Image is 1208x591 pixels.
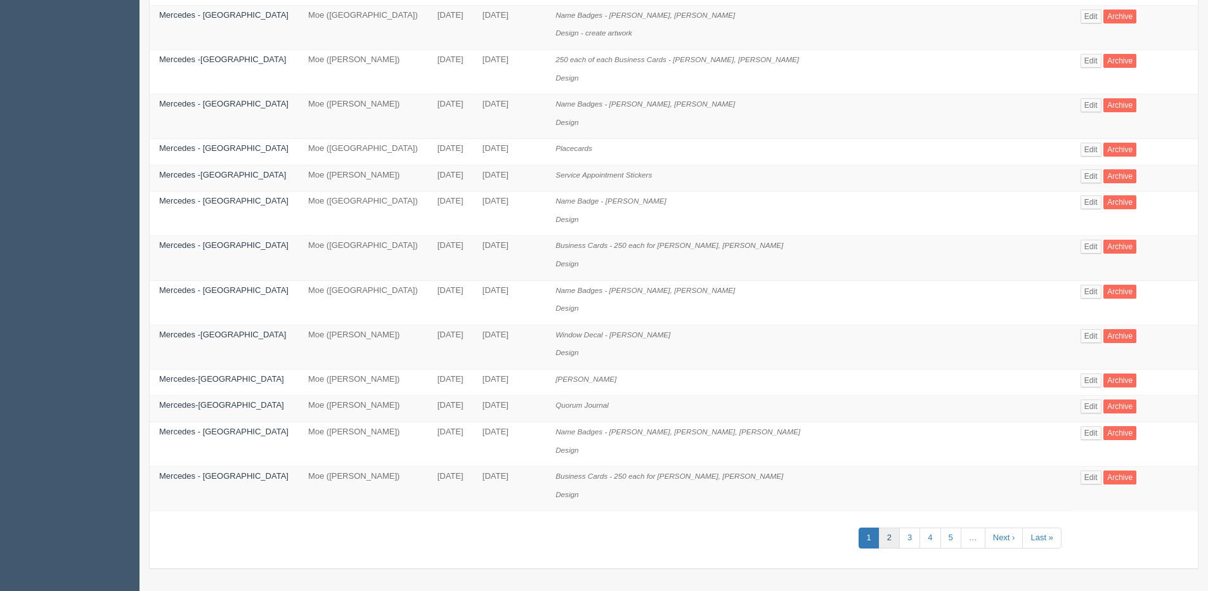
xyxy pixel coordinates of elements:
td: [DATE] [473,94,546,139]
a: Edit [1081,169,1101,183]
i: 250 each of each Business Cards - [PERSON_NAME], [PERSON_NAME] [555,55,799,63]
td: Moe ([PERSON_NAME]) [299,94,428,139]
td: [DATE] [473,236,546,280]
a: Mercedes - [GEOGRAPHIC_DATA] [159,471,289,481]
i: Name Badge - [PERSON_NAME] [555,197,666,205]
i: Name Badges - [PERSON_NAME], [PERSON_NAME] [555,286,735,294]
a: 4 [919,528,940,549]
td: [DATE] [428,49,473,94]
td: Moe ([GEOGRAPHIC_DATA]) [299,139,428,166]
td: Moe ([GEOGRAPHIC_DATA]) [299,192,428,236]
td: [DATE] [428,192,473,236]
td: [DATE] [473,49,546,94]
a: Edit [1081,240,1101,254]
i: Name Badges - [PERSON_NAME], [PERSON_NAME] [555,11,735,19]
a: Mercedes -[GEOGRAPHIC_DATA] [159,55,286,64]
a: Next › [985,528,1023,549]
a: Mercedes-[GEOGRAPHIC_DATA] [159,400,284,410]
a: Archive [1103,169,1136,183]
a: Archive [1103,285,1136,299]
td: [DATE] [428,94,473,139]
a: Edit [1081,426,1101,440]
a: Archive [1103,471,1136,484]
td: Moe ([GEOGRAPHIC_DATA]) [299,5,428,49]
td: [DATE] [473,396,546,422]
a: Archive [1103,373,1136,387]
i: Design [555,118,578,126]
a: Mercedes - [GEOGRAPHIC_DATA] [159,99,289,108]
td: Moe ([GEOGRAPHIC_DATA]) [299,236,428,280]
i: Design [555,74,578,82]
td: Moe ([PERSON_NAME]) [299,422,428,466]
td: [DATE] [473,467,546,511]
i: Window Decal - [PERSON_NAME] [555,330,670,339]
td: [DATE] [473,139,546,166]
i: Design [555,348,578,356]
a: Edit [1081,285,1101,299]
a: Archive [1103,426,1136,440]
td: [DATE] [473,5,546,49]
td: [DATE] [428,467,473,511]
a: Last » [1022,528,1061,549]
td: [DATE] [428,422,473,466]
a: Mercedes - [GEOGRAPHIC_DATA] [159,240,289,250]
a: Archive [1103,399,1136,413]
a: 2 [879,528,900,549]
td: [DATE] [428,139,473,166]
i: Service Appointment Stickers [555,171,652,179]
a: Edit [1081,329,1101,343]
a: Archive [1103,195,1136,209]
a: Edit [1081,98,1101,112]
a: Mercedes - [GEOGRAPHIC_DATA] [159,427,289,436]
td: [DATE] [428,165,473,192]
td: Moe ([PERSON_NAME]) [299,396,428,422]
td: [DATE] [428,369,473,396]
a: Archive [1103,240,1136,254]
a: Edit [1081,471,1101,484]
i: Business Cards - 250 each for [PERSON_NAME], [PERSON_NAME] [555,241,783,249]
a: … [961,528,985,549]
a: Edit [1081,195,1101,209]
td: Moe ([PERSON_NAME]) [299,165,428,192]
td: [DATE] [473,422,546,466]
td: Moe ([PERSON_NAME]) [299,49,428,94]
a: Archive [1103,54,1136,68]
i: Business Cards - 250 each for [PERSON_NAME], [PERSON_NAME] [555,472,783,480]
td: [DATE] [428,280,473,325]
a: 3 [899,528,920,549]
a: 1 [859,528,880,549]
td: [DATE] [473,325,546,369]
i: Quorum Journal [555,401,609,409]
a: Archive [1103,98,1136,112]
a: Edit [1081,143,1101,157]
i: Design [555,259,578,268]
a: Mercedes - [GEOGRAPHIC_DATA] [159,143,289,153]
i: Name Badges - [PERSON_NAME], [PERSON_NAME] [555,100,735,108]
a: Edit [1081,373,1101,387]
td: Moe ([PERSON_NAME]) [299,467,428,511]
td: [DATE] [428,236,473,280]
td: [DATE] [428,5,473,49]
a: 5 [940,528,961,549]
td: Moe ([GEOGRAPHIC_DATA]) [299,280,428,325]
a: Edit [1081,399,1101,413]
i: Design [555,490,578,498]
a: Mercedes - [GEOGRAPHIC_DATA] [159,285,289,295]
td: [DATE] [473,192,546,236]
a: Mercedes -[GEOGRAPHIC_DATA] [159,170,286,179]
i: Placecards [555,144,592,152]
a: Mercedes - [GEOGRAPHIC_DATA] [159,10,289,20]
td: [DATE] [428,325,473,369]
a: Mercedes -[GEOGRAPHIC_DATA] [159,330,286,339]
a: Mercedes-[GEOGRAPHIC_DATA] [159,374,284,384]
i: [PERSON_NAME] [555,375,616,383]
i: Name Badges - [PERSON_NAME], [PERSON_NAME], [PERSON_NAME] [555,427,800,436]
td: Moe ([PERSON_NAME]) [299,325,428,369]
a: Archive [1103,10,1136,23]
td: Moe ([PERSON_NAME]) [299,369,428,396]
a: Edit [1081,10,1101,23]
i: Design [555,446,578,454]
i: Design - create artwork [555,29,632,37]
a: Archive [1103,143,1136,157]
td: [DATE] [473,165,546,192]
